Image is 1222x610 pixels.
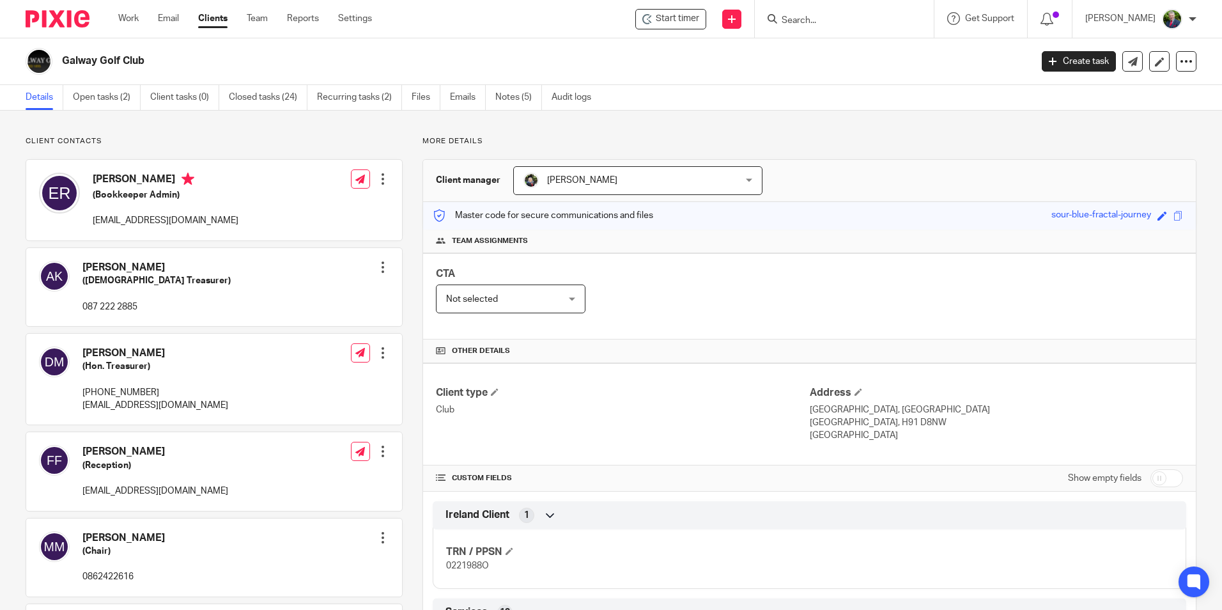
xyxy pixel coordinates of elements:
img: svg%3E [39,173,80,214]
div: Galway Golf Club [635,9,706,29]
a: Files [412,85,440,110]
a: Audit logs [552,85,601,110]
a: Settings [338,12,372,25]
a: Notes (5) [495,85,542,110]
div: sour-blue-fractal-journey [1051,208,1151,223]
img: svg%3E [39,261,70,292]
p: [PERSON_NAME] [1085,12,1156,25]
img: Jade.jpeg [523,173,539,188]
p: [GEOGRAPHIC_DATA], [GEOGRAPHIC_DATA] [810,403,1183,416]
h2: Galway Golf Club [62,54,830,68]
p: Master code for secure communications and files [433,209,653,222]
span: Team assignments [452,236,528,246]
h4: [PERSON_NAME] [82,347,228,360]
p: [PHONE_NUMBER] [82,386,228,399]
h5: (Chair) [82,545,165,558]
img: svg%3E [39,347,70,377]
a: Details [26,85,63,110]
a: Emails [450,85,486,110]
img: svg%3E [39,531,70,562]
a: Closed tasks (24) [229,85,307,110]
i: Primary [182,173,194,185]
p: Client contacts [26,136,403,146]
p: [GEOGRAPHIC_DATA] [810,429,1183,442]
span: [PERSON_NAME] [547,176,617,185]
a: Open tasks (2) [73,85,141,110]
img: Logo.png [26,48,52,75]
p: [GEOGRAPHIC_DATA], H91 D8NW [810,416,1183,429]
h4: [PERSON_NAME] [82,445,228,458]
h4: Address [810,386,1183,400]
span: Not selected [446,295,498,304]
a: Client tasks (0) [150,85,219,110]
p: More details [422,136,1196,146]
h4: [PERSON_NAME] [93,173,238,189]
h4: TRN / PPSN [446,545,809,559]
a: Recurring tasks (2) [317,85,402,110]
span: Start timer [656,12,699,26]
a: Create task [1042,51,1116,72]
img: Pixie [26,10,89,27]
h5: (Reception) [82,459,228,472]
h4: [PERSON_NAME] [82,531,165,545]
h5: ([DEMOGRAPHIC_DATA] Treasurer) [82,274,231,287]
h4: [PERSON_NAME] [82,261,231,274]
p: [EMAIL_ADDRESS][DOMAIN_NAME] [82,399,228,412]
span: Other details [452,346,510,356]
p: Club [436,403,809,416]
a: Clients [198,12,228,25]
h5: (Hon. Treasurer) [82,360,228,373]
h4: CUSTOM FIELDS [436,473,809,483]
a: Work [118,12,139,25]
p: 087 222 2885 [82,301,231,313]
p: [EMAIL_ADDRESS][DOMAIN_NAME] [82,485,228,497]
label: Show empty fields [1068,472,1141,485]
a: Reports [287,12,319,25]
span: 0221988O [446,561,489,570]
h4: Client type [436,386,809,400]
a: Email [158,12,179,25]
h5: (Bookkeeper Admin) [93,189,238,201]
img: download.png [1162,9,1182,29]
p: 0862422616 [82,570,165,583]
img: svg%3E [39,445,70,476]
p: [EMAIL_ADDRESS][DOMAIN_NAME] [93,214,238,227]
h3: Client manager [436,174,500,187]
span: Ireland Client [445,508,509,522]
a: Team [247,12,268,25]
span: 1 [524,509,529,522]
span: CTA [436,269,455,279]
input: Search [780,15,895,27]
span: Get Support [965,14,1014,23]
